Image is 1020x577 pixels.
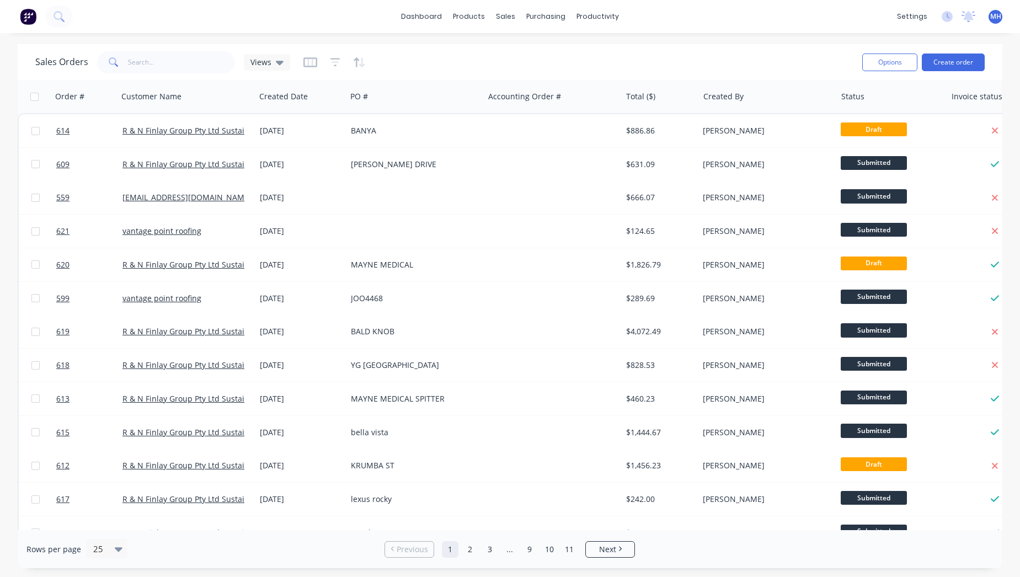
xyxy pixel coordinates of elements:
[351,259,473,270] div: MAYNE MEDICAL
[121,91,181,102] div: Customer Name
[626,293,691,304] div: $289.69
[703,494,825,505] div: [PERSON_NAME]
[626,159,691,170] div: $631.09
[260,259,342,270] div: [DATE]
[396,8,447,25] a: dashboard
[922,54,985,71] button: Create order
[56,393,70,404] span: 613
[703,293,825,304] div: [PERSON_NAME]
[626,226,691,237] div: $124.65
[56,516,122,549] a: 616
[56,349,122,382] a: 618
[56,159,70,170] span: 609
[626,326,691,337] div: $4,072.49
[122,360,301,370] a: R & N Finlay Group Pty Ltd Sustainable Cladding
[462,541,478,558] a: Page 2
[122,427,301,437] a: R & N Finlay Group Pty Ltd Sustainable Cladding
[122,293,201,303] a: vantage point roofing
[56,282,122,315] a: 599
[259,91,308,102] div: Created Date
[351,393,473,404] div: MAYNE MEDICAL SPITTER
[703,259,825,270] div: [PERSON_NAME]
[351,326,473,337] div: BALD KNOB
[56,382,122,415] a: 613
[56,259,70,270] span: 620
[626,427,691,438] div: $1,444.67
[447,8,490,25] div: products
[122,460,301,471] a: R & N Finlay Group Pty Ltd Sustainable Cladding
[56,326,70,337] span: 619
[501,541,518,558] a: Jump forward
[521,541,538,558] a: Page 9
[841,424,907,437] span: Submitted
[703,427,825,438] div: [PERSON_NAME]
[397,544,428,555] span: Previous
[122,259,301,270] a: R & N Finlay Group Pty Ltd Sustainable Cladding
[862,54,917,71] button: Options
[521,8,571,25] div: purchasing
[56,192,70,203] span: 559
[122,159,301,169] a: R & N Finlay Group Pty Ltd Sustainable Cladding
[841,257,907,270] span: Draft
[260,326,342,337] div: [DATE]
[626,125,691,136] div: $886.86
[260,159,342,170] div: [DATE]
[128,51,236,73] input: Search...
[703,460,825,471] div: [PERSON_NAME]
[703,226,825,237] div: [PERSON_NAME]
[703,326,825,337] div: [PERSON_NAME]
[351,125,473,136] div: BANYA
[260,293,342,304] div: [DATE]
[260,393,342,404] div: [DATE]
[351,494,473,505] div: lexus rocky
[122,226,201,236] a: vantage point roofing
[122,494,301,504] a: R & N Finlay Group Pty Ltd Sustainable Cladding
[841,457,907,471] span: Draft
[841,91,864,102] div: Status
[626,393,691,404] div: $460.23
[260,527,342,538] div: [DATE]
[56,315,122,348] a: 619
[626,527,691,538] div: $132.00
[703,393,825,404] div: [PERSON_NAME]
[841,156,907,170] span: Submitted
[260,494,342,505] div: [DATE]
[56,226,70,237] span: 621
[952,91,1002,102] div: Invoice status
[56,449,122,482] a: 612
[626,91,655,102] div: Total ($)
[56,427,70,438] span: 615
[990,12,1001,22] span: MH
[350,91,368,102] div: PO #
[260,427,342,438] div: [DATE]
[626,192,691,203] div: $666.07
[56,181,122,214] a: 559
[561,541,578,558] a: Page 11
[841,525,907,538] span: Submitted
[841,357,907,371] span: Submitted
[56,248,122,281] a: 620
[122,192,252,202] a: [EMAIL_ADDRESS][DOMAIN_NAME]
[841,323,907,337] span: Submitted
[703,125,825,136] div: [PERSON_NAME]
[703,527,825,538] div: [PERSON_NAME]
[122,527,301,538] a: R & N Finlay Group Pty Ltd Sustainable Cladding
[703,91,744,102] div: Created By
[56,148,122,181] a: 609
[351,460,473,471] div: KRUMBA ST
[586,544,634,555] a: Next page
[841,122,907,136] span: Draft
[56,460,70,471] span: 612
[122,125,301,136] a: R & N Finlay Group Pty Ltd Sustainable Cladding
[841,491,907,505] span: Submitted
[541,541,558,558] a: Page 10
[56,494,70,505] span: 617
[385,544,434,555] a: Previous page
[260,360,342,371] div: [DATE]
[250,56,271,68] span: Views
[35,57,88,67] h1: Sales Orders
[841,189,907,203] span: Submitted
[442,541,458,558] a: Page 1 is your current page
[571,8,624,25] div: productivity
[380,541,639,558] ul: Pagination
